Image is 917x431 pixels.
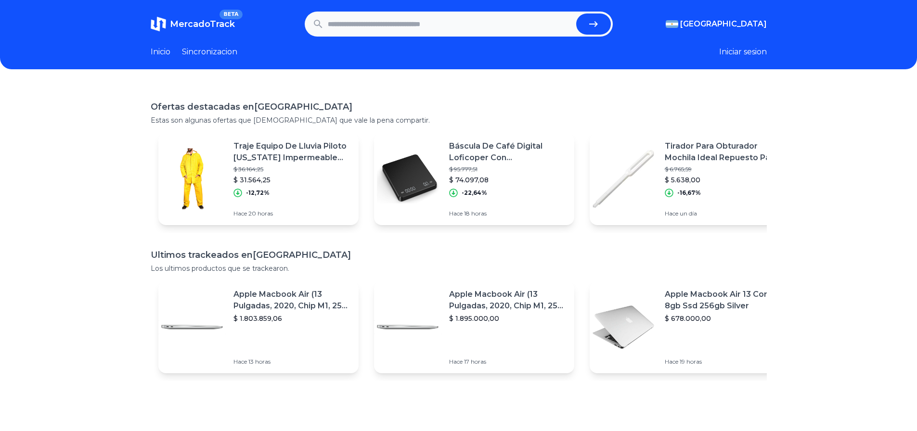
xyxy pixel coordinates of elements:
p: $ 1.895.000,00 [449,314,567,323]
p: $ 1.803.859,06 [233,314,351,323]
button: [GEOGRAPHIC_DATA] [666,18,767,30]
img: Featured image [374,145,441,213]
img: MercadoTrack [151,16,166,32]
img: Argentina [666,20,678,28]
p: Hace 19 horas [665,358,782,366]
p: $ 31.564,25 [233,175,351,185]
a: Sincronizacion [182,46,237,58]
img: Featured image [590,293,657,361]
button: Iniciar sesion [719,46,767,58]
p: Hace 17 horas [449,358,567,366]
p: $ 6.765,59 [665,165,782,173]
a: Featured imageApple Macbook Air 13 Core I5 8gb Ssd 256gb Silver$ 678.000,00Hace 19 horas [590,281,790,373]
p: Apple Macbook Air (13 Pulgadas, 2020, Chip M1, 256 Gb De Ssd, 8 Gb De Ram) - Plata [449,289,567,312]
p: Báscula De Café Digital Loficoper Con Temporizador, [versión [449,140,567,164]
p: $ 95.777,51 [449,165,567,173]
p: $ 74.097,08 [449,175,567,185]
img: Featured image [158,293,226,361]
span: BETA [220,10,242,19]
a: Featured imageTirador Para Obturador Mochila Ideal Repuesto Pack X10 Unid$ 6.765,59$ 5.638,00-16,... [590,133,790,225]
img: Featured image [158,145,226,213]
p: -16,67% [677,189,701,197]
img: Featured image [590,145,657,213]
p: Traje Equipo De Lluvia Piloto [US_STATE] Impermeable Pvc Conjunt [233,140,351,164]
p: Hace 18 horas [449,210,567,217]
p: -12,72% [246,189,270,197]
p: Hace 13 horas [233,358,351,366]
p: Tirador Para Obturador Mochila Ideal Repuesto Pack X10 Unid [665,140,782,164]
p: $ 5.638,00 [665,175,782,185]
a: Featured imageTraje Equipo De Lluvia Piloto [US_STATE] Impermeable Pvc Conjunt$ 36.164,25$ 31.564... [158,133,359,225]
a: Featured imageApple Macbook Air (13 Pulgadas, 2020, Chip M1, 256 Gb De Ssd, 8 Gb De Ram) - Plata$... [374,281,574,373]
p: Apple Macbook Air (13 Pulgadas, 2020, Chip M1, 256 Gb De Ssd, 8 Gb De Ram) - Plata [233,289,351,312]
img: Featured image [374,293,441,361]
p: Hace 20 horas [233,210,351,217]
p: $ 36.164,25 [233,165,351,173]
p: Apple Macbook Air 13 Core I5 8gb Ssd 256gb Silver [665,289,782,312]
p: Estas son algunas ofertas que [DEMOGRAPHIC_DATA] que vale la pena compartir. [151,115,767,125]
p: -22,64% [462,189,487,197]
a: Featured imageApple Macbook Air (13 Pulgadas, 2020, Chip M1, 256 Gb De Ssd, 8 Gb De Ram) - Plata$... [158,281,359,373]
p: Hace un día [665,210,782,217]
h1: Ultimos trackeados en [GEOGRAPHIC_DATA] [151,248,767,262]
a: MercadoTrackBETA [151,16,235,32]
h1: Ofertas destacadas en [GEOGRAPHIC_DATA] [151,100,767,114]
a: Featured imageBáscula De Café Digital Loficoper Con Temporizador, [versión$ 95.777,51$ 74.097,08-... [374,133,574,225]
a: Inicio [151,46,170,58]
p: Los ultimos productos que se trackearon. [151,264,767,273]
p: $ 678.000,00 [665,314,782,323]
span: [GEOGRAPHIC_DATA] [680,18,767,30]
span: MercadoTrack [170,19,235,29]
